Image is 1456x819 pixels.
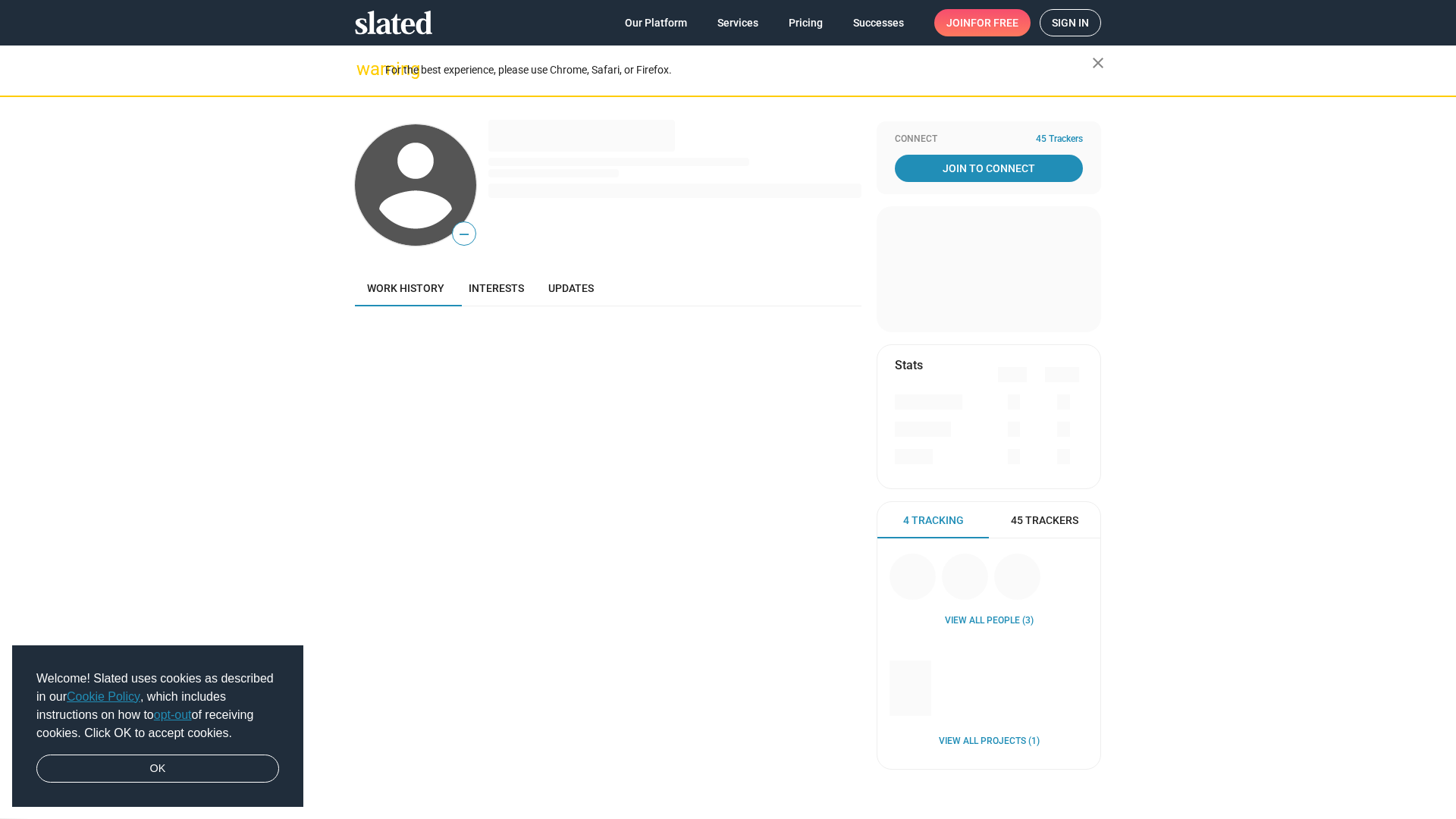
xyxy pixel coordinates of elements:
span: Interests [469,282,524,294]
span: Sign in [1052,10,1089,36]
a: View all People (3) [945,615,1034,627]
a: Successes [841,9,916,36]
a: Services [705,9,770,36]
a: Updates [536,270,606,306]
a: Cookie Policy [67,690,140,703]
span: 4 Tracking [903,513,964,528]
span: 45 Trackers [1036,133,1083,146]
span: for free [971,9,1018,36]
a: Join To Connect [895,155,1083,182]
a: Our Platform [613,9,699,36]
mat-icon: warning [356,60,375,78]
a: dismiss cookie message [36,755,279,783]
a: Pricing [777,9,835,36]
span: Join [946,9,1018,36]
span: 45 Trackers [1011,513,1078,528]
span: Join To Connect [898,155,1080,182]
mat-card-title: Stats [895,357,923,373]
div: Connect [895,133,1083,146]
a: Work history [355,270,457,306]
span: Updates [548,282,594,294]
a: Interests [457,270,536,306]
a: opt-out [154,708,192,721]
a: Sign in [1040,9,1101,36]
span: Welcome! Slated uses cookies as described in our , which includes instructions on how to of recei... [36,670,279,742]
div: cookieconsent [12,645,303,808]
span: Our Platform [625,9,687,36]
div: For the best experience, please use Chrome, Safari, or Firefox. [385,60,1092,80]
a: Joinfor free [934,9,1031,36]
span: Work history [367,282,444,294]
mat-icon: close [1089,54,1107,72]
span: Pricing [789,9,823,36]
a: View all Projects (1) [939,736,1040,748]
span: — [453,224,475,244]
span: Services [717,9,758,36]
span: Successes [853,9,904,36]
